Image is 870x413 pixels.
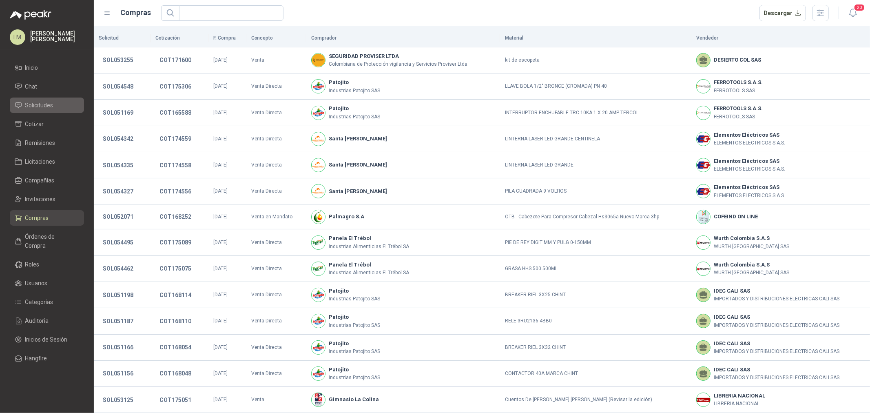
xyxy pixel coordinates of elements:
[697,106,710,120] img: Company Logo
[213,318,228,324] span: [DATE]
[714,87,763,95] p: FERROTOOLS SAS
[691,29,870,47] th: Vendedor
[714,157,785,165] b: Elementos Eléctricos SAS
[246,282,306,308] td: Venta Directa
[155,314,195,329] button: COT168110
[312,262,325,275] img: Company Logo
[714,213,758,221] b: COFEIND ON LINE
[155,261,195,276] button: COT175075
[213,371,228,376] span: [DATE]
[25,101,53,110] span: Solicitudes
[10,135,84,151] a: Remisiones
[854,4,865,11] span: 20
[25,260,40,269] span: Roles
[714,400,765,408] p: LIBRERIA NACIONAL
[714,234,789,242] b: Wurth Colombia S.A.S
[246,100,306,126] td: Venta Directa
[246,73,306,100] td: Venta Directa
[312,210,325,224] img: Company Logo
[329,104,380,113] b: Patojito
[99,158,137,173] button: SOL054335
[714,192,785,200] p: ELEMENTOS ELECTRICOS S.A.S.
[10,154,84,169] a: Licitaciones
[25,176,55,185] span: Compañías
[213,136,228,142] span: [DATE]
[213,292,228,298] span: [DATE]
[329,374,380,382] p: Industrias Patojito SAS
[213,57,228,63] span: [DATE]
[25,82,38,91] span: Chat
[99,340,137,355] button: SOL051166
[697,184,710,198] img: Company Logo
[246,308,306,334] td: Venta Directa
[500,152,691,178] td: LINTERNA LASER LED GRANDE
[500,47,691,73] td: kit de escopeta
[10,191,84,207] a: Invitaciones
[697,262,710,275] img: Company Logo
[10,79,84,94] a: Chat
[714,243,789,251] p: WURTH [GEOGRAPHIC_DATA] SAS
[10,29,25,45] div: LM
[312,367,325,380] img: Company Logo
[25,120,44,129] span: Cotizar
[697,132,710,146] img: Company Logo
[500,178,691,204] td: PILA CUADRADA 9 VOLTIOS
[500,335,691,361] td: BREAKER RIEL 3X32 CHINT
[329,287,380,295] b: Patojito
[500,29,691,47] th: Material
[500,100,691,126] td: INTERRUPTOR ENCHUFABLE TRC 10KA 1 X 20 AMP TERCOL
[246,152,306,178] td: Venta Directa
[246,29,306,47] th: Concepto
[246,229,306,255] td: Venta Directa
[208,29,246,47] th: F. Compra
[714,269,789,277] p: WURTH [GEOGRAPHIC_DATA] SAS
[500,229,691,255] td: PIE DE REY DIGIT MM Y PULG 0-150MM
[155,131,195,146] button: COT174559
[155,340,195,355] button: COT168054
[306,29,500,47] th: Comprador
[329,261,409,269] b: Panela El Trébol
[213,162,228,168] span: [DATE]
[500,256,691,282] td: GRASA HHS 500 500ML
[213,110,228,115] span: [DATE]
[99,288,137,302] button: SOL051198
[714,261,789,269] b: Wurth Colombia S.A.S
[714,340,839,348] b: IDEC CALI SAS
[213,188,228,194] span: [DATE]
[99,393,137,407] button: SOL053125
[246,204,306,229] td: Venta en Mandato
[25,232,76,250] span: Órdenes de Compra
[213,240,228,245] span: [DATE]
[99,261,137,276] button: SOL054462
[329,78,380,87] b: Patojito
[155,393,195,407] button: COT175051
[329,348,380,355] p: Industrias Patojito SAS
[329,135,387,143] b: Santa [PERSON_NAME]
[213,397,228,402] span: [DATE]
[246,361,306,387] td: Venta Directa
[151,29,208,47] th: Cotización
[99,366,137,381] button: SOL051156
[329,340,380,348] b: Patojito
[213,214,228,220] span: [DATE]
[10,98,84,113] a: Solicitudes
[25,138,55,147] span: Remisiones
[10,60,84,75] a: Inicio
[10,116,84,132] a: Cotizar
[99,53,137,67] button: SOL053255
[246,178,306,204] td: Venta Directa
[500,361,691,387] td: CONTACTOR 40A MARCA CHINT
[329,113,380,121] p: Industrias Patojito SAS
[99,79,137,94] button: SOL054548
[714,287,839,295] b: IDEC CALI SAS
[10,332,84,347] a: Inicios de Sesión
[500,204,691,229] td: OTB - Cabezote Para Compresor Cabezal Hs3065a Nuevo Marca 3hp
[10,210,84,226] a: Compras
[10,173,84,188] a: Compañías
[329,213,364,221] b: Palmagro S.A
[213,83,228,89] span: [DATE]
[714,113,763,121] p: FERROTOOLS SAS
[714,348,839,355] p: IMPORTADOS Y DISTRIBUCIONES ELECTRICAS CALI SAS
[329,395,379,404] b: Gimnasio La Colina
[312,106,325,120] img: Company Logo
